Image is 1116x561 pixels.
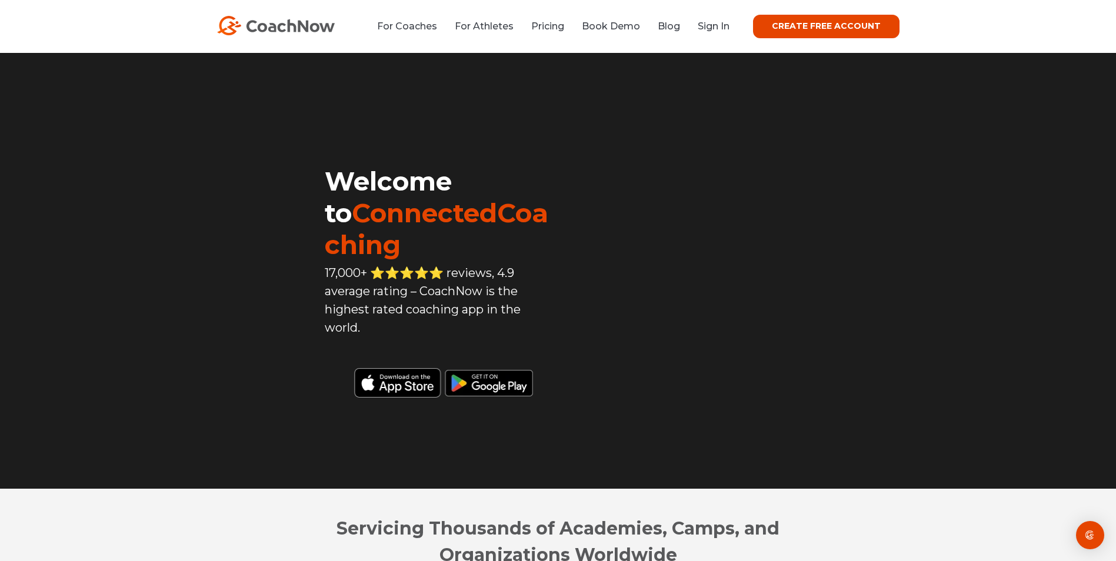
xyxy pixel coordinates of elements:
span: 17,000+ ⭐️⭐️⭐️⭐️⭐️ reviews, 4.9 average rating – CoachNow is the highest rated coaching app in th... [325,266,521,335]
a: For Athletes [455,21,514,32]
h1: Welcome to [325,165,558,261]
a: Pricing [531,21,564,32]
a: Sign In [698,21,729,32]
a: Book Demo [582,21,640,32]
div: Open Intercom Messenger [1076,521,1104,549]
a: Blog [658,21,680,32]
span: ConnectedCoaching [325,197,548,261]
a: For Coaches [377,21,437,32]
img: CoachNow Logo [217,16,335,35]
img: Black Download CoachNow on the App Store Button [325,362,558,398]
a: CREATE FREE ACCOUNT [753,15,900,38]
